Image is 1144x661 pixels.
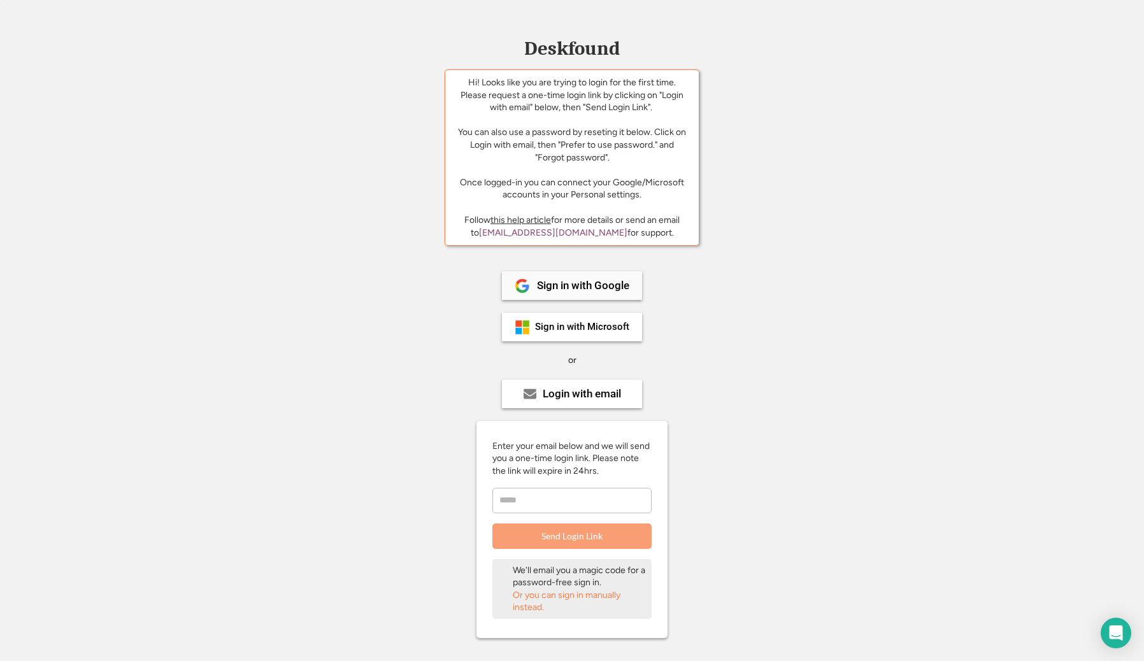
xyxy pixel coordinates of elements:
img: ms-symbollockup_mssymbol_19.png [515,320,530,335]
div: Follow for more details or send an email to for support. [455,214,689,239]
div: or [568,354,576,367]
div: Sign in with Google [537,280,629,291]
div: Enter your email below and we will send you a one-time login link. Please note the link will expi... [492,440,652,478]
div: Sign in with Microsoft [535,322,629,332]
div: Or you can sign in manually instead. [513,589,647,614]
div: Login with email [543,388,621,399]
img: 1024px-Google__G__Logo.svg.png [515,278,530,294]
div: Hi! Looks like you are trying to login for the first time. Please request a one-time login link b... [455,76,689,201]
a: this help article [490,215,551,225]
a: [EMAIL_ADDRESS][DOMAIN_NAME] [479,227,627,238]
div: Open Intercom Messenger [1101,618,1131,648]
div: Deskfound [518,39,626,59]
button: Send Login Link [492,523,652,549]
div: We'll email you a magic code for a password-free sign in. [513,564,647,589]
